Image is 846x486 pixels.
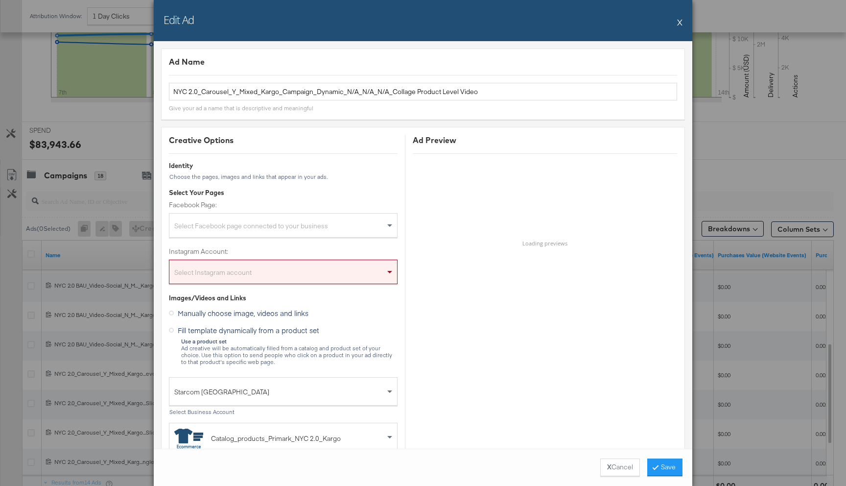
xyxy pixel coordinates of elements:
div: Catalog_products_Primark_NYC 2.0_Kargo [211,434,341,444]
button: XCancel [600,459,640,476]
div: Ad creative will be automatically filled from a catalog and product set of your choice. Use this ... [181,338,398,365]
span: Manually choose image, videos and links [178,308,308,318]
div: Identity [169,161,398,170]
span: Starcom [GEOGRAPHIC_DATA] [174,384,385,400]
strong: X [607,462,611,472]
div: Choose the pages, images and links that appear in your ads. [169,173,398,180]
strong: Use a product set [181,338,227,345]
div: Ad Preview [413,135,677,146]
div: Creative Options [169,135,398,146]
span: Fill template dynamically from a product set [178,325,319,335]
h2: Edit Ad [164,12,194,27]
div: Ad Name [169,56,677,68]
input: Name your ad ... [169,83,677,101]
label: Facebook Page: [169,200,398,210]
div: Select Your Pages [169,188,398,197]
div: Select Business Account [169,409,398,415]
div: Select Facebook page connected to your business [169,218,397,237]
label: Instagram Account: [169,247,398,256]
div: Images/Videos and Links [169,293,398,303]
h6: Loading previews [405,240,684,247]
div: Select Instagram account [169,264,397,284]
button: Save [647,459,682,476]
div: Give your ad a name that is descriptive and meaningful [169,104,313,112]
button: X [677,12,682,32]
